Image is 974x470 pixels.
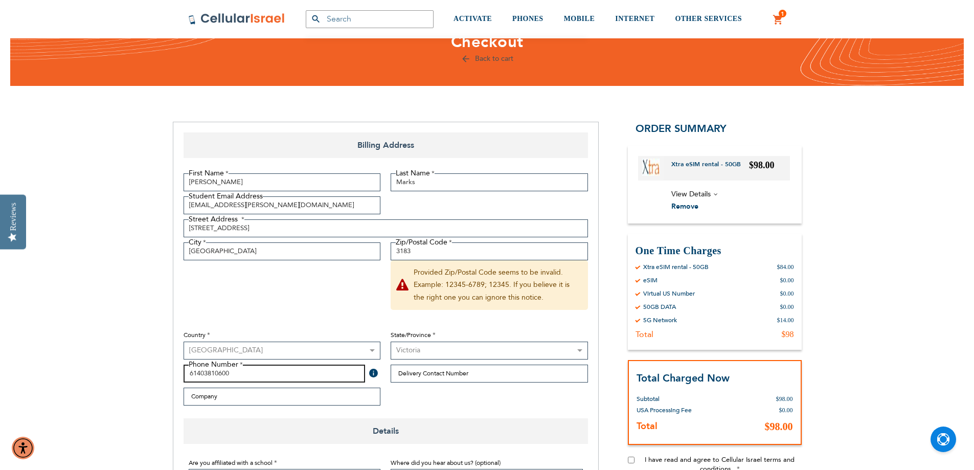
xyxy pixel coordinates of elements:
[512,15,543,23] span: PHONES
[780,289,794,298] div: $0.00
[643,289,695,298] div: Virtual US Number
[454,15,492,23] span: ACTIVATE
[671,160,749,176] a: Xtra eSIM rental - 50GB
[779,407,793,414] span: $0.00
[675,15,742,23] span: OTHER SERVICES
[9,203,18,231] div: Reviews
[773,14,784,26] a: 1
[461,54,513,63] a: Back to cart
[671,189,711,199] span: View Details
[391,459,501,467] span: Where did you hear about us? (optional)
[777,316,794,324] div: $14.00
[189,459,273,467] span: Are you affiliated with a school
[637,406,692,414] span: USA Processing Fee
[780,276,794,284] div: $0.00
[643,316,677,324] div: 5G Network
[615,15,654,23] span: INTERNET
[643,276,658,284] div: eSIM
[636,122,727,136] span: Order Summary
[637,420,658,433] strong: Total
[636,329,653,340] div: Total
[636,244,794,258] h3: One Time Charges
[188,13,285,25] img: Cellular Israel Logo
[671,202,698,211] span: Remove
[643,263,709,271] div: Xtra eSIM rental - 50GB
[782,329,794,340] div: $98
[12,437,34,459] div: Accessibility Menu
[765,421,793,432] span: $98.00
[184,418,588,444] span: Details
[391,260,588,310] span: Provided Zip/Postal Code seems to be invalid. Example: 12345-6789; 12345. If you believe it is th...
[637,371,730,385] strong: Total Charged Now
[451,31,524,53] span: Checkout
[642,159,660,176] img: Xtra eSIM rental - 50GB
[780,303,794,311] div: $0.00
[776,395,793,402] span: $98.00
[306,10,434,28] input: Search
[643,303,676,311] div: 50GB DATA
[777,263,794,271] div: $84.00
[184,132,588,158] span: Billing Address
[637,386,716,405] th: Subtotal
[749,160,775,170] span: $98.00
[781,10,784,18] span: 1
[564,15,595,23] span: MOBILE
